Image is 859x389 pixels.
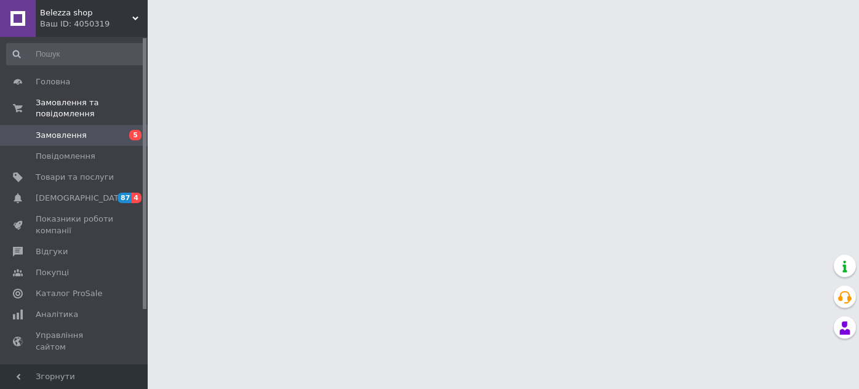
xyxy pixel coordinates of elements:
[36,330,114,352] span: Управління сайтом
[36,363,114,385] span: Гаманець компанії
[36,246,68,257] span: Відгуки
[36,214,114,236] span: Показники роботи компанії
[36,193,127,204] span: [DEMOGRAPHIC_DATA]
[132,193,142,203] span: 4
[36,288,102,299] span: Каталог ProSale
[36,172,114,183] span: Товари та послуги
[36,309,78,320] span: Аналітика
[40,18,148,30] div: Ваш ID: 4050319
[36,267,69,278] span: Покупці
[36,97,148,119] span: Замовлення та повідомлення
[36,151,95,162] span: Повідомлення
[36,130,87,141] span: Замовлення
[36,76,70,87] span: Головна
[118,193,132,203] span: 87
[129,130,142,140] span: 5
[6,43,145,65] input: Пошук
[40,7,132,18] span: Belezza shop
